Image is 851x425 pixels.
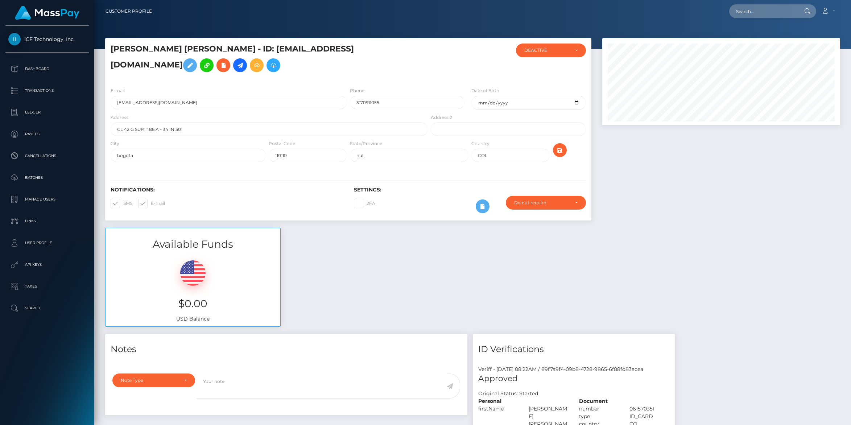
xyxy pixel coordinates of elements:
div: Veriff - [DATE] 08:22AM / 89f7a9f4-09b8-4728-9865-6f88fd83acea [473,366,675,373]
a: Customer Profile [106,4,152,19]
label: Address [111,114,128,121]
h5: Approved [478,373,669,384]
a: Manage Users [5,190,89,209]
div: number [574,405,624,413]
a: Dashboard [5,60,89,78]
img: MassPay Logo [15,6,79,20]
div: DEACTIVE [524,48,570,53]
strong: Document [579,398,608,404]
h3: $0.00 [111,297,275,311]
label: Postal Code [269,140,295,147]
p: Manage Users [8,194,86,205]
h4: ID Verifications [478,343,669,356]
label: E-mail [111,87,125,94]
label: Phone [350,87,364,94]
a: Cancellations [5,147,89,165]
label: Date of Birth [471,87,499,94]
p: User Profile [8,238,86,248]
label: 2FA [354,199,375,208]
a: Payees [5,125,89,143]
a: Links [5,212,89,230]
p: Payees [8,129,86,140]
label: E-mail [138,199,165,208]
label: SMS [111,199,132,208]
a: Batches [5,169,89,187]
p: Transactions [8,85,86,96]
div: type [574,413,624,420]
p: Cancellations [8,150,86,161]
label: Country [471,140,489,147]
p: Links [8,216,86,227]
h7: Original Status: Started [478,390,538,397]
img: USD.png [180,260,206,286]
img: ICF Technology, Inc. [8,33,21,45]
p: Batches [8,172,86,183]
input: Search... [729,4,797,18]
button: DEACTIVE [516,44,586,57]
h3: Available Funds [106,237,280,251]
p: Ledger [8,107,86,118]
h5: [PERSON_NAME] [PERSON_NAME] - ID: [EMAIL_ADDRESS][DOMAIN_NAME] [111,44,424,76]
a: User Profile [5,234,89,252]
strong: Personal [478,398,501,404]
a: API Keys [5,256,89,274]
div: 061570351 [624,405,674,413]
label: State/Province [350,140,382,147]
button: Do not require [506,196,586,210]
a: Ledger [5,103,89,121]
h4: Notes [111,343,462,356]
label: Address 2 [431,114,452,121]
a: Transactions [5,82,89,100]
div: ID_CARD [624,413,674,420]
div: USD Balance [106,251,280,326]
a: Taxes [5,277,89,296]
button: Note Type [112,374,195,387]
p: Dashboard [8,63,86,74]
h6: Notifications: [111,187,343,193]
h6: Settings: [354,187,586,193]
p: Taxes [8,281,86,292]
span: ICF Technology, Inc. [5,36,89,42]
div: Do not require [514,200,569,206]
p: API Keys [8,259,86,270]
div: Note Type [121,377,178,383]
label: City [111,140,119,147]
a: Initiate Payout [233,58,247,72]
a: Search [5,299,89,317]
p: Search [8,303,86,314]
